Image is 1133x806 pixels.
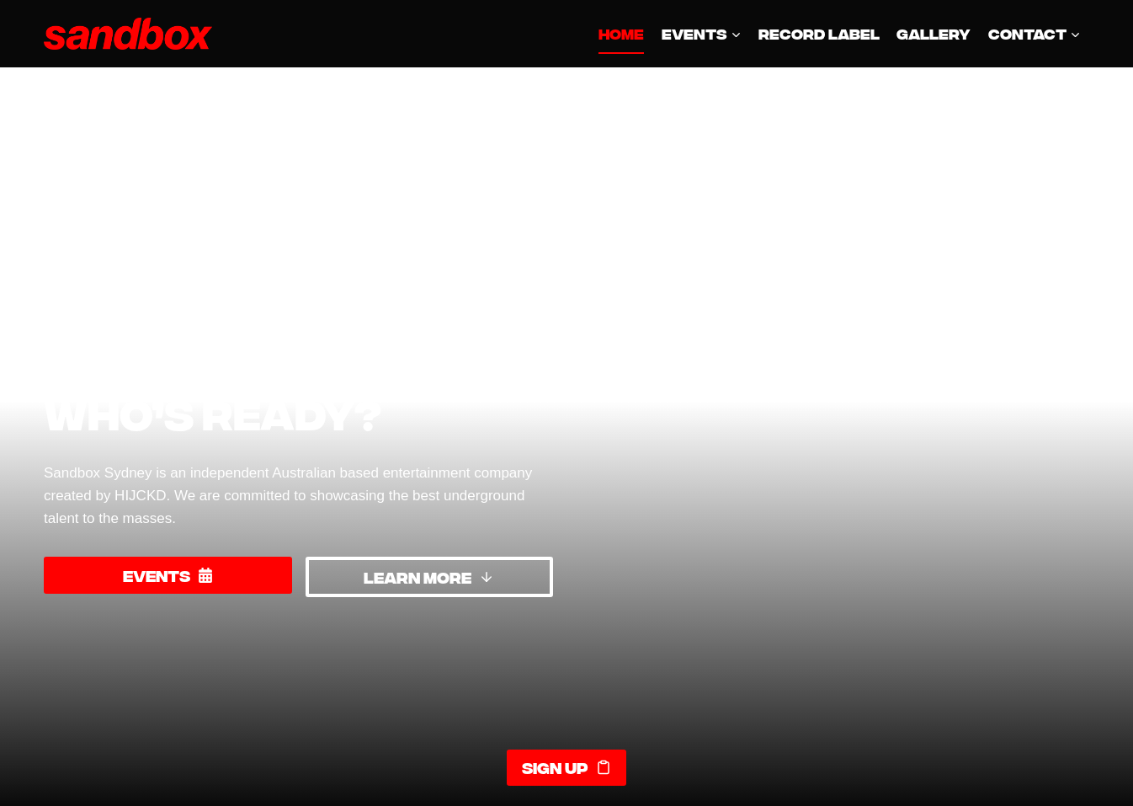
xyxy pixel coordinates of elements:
a: EVENTS [653,13,750,54]
span: EVENTS [662,22,742,45]
a: LEARN MORE [306,557,554,596]
span: Sign up [522,755,588,780]
a: GALLERY [888,13,979,54]
a: HOME [590,13,652,54]
h1: Sydney’s biggest monthly event, who’s ready? [44,259,553,441]
a: Record Label [750,13,888,54]
nav: Primary Navigation [590,13,1089,54]
span: CONTACT [988,22,1081,45]
p: Sandbox Sydney is an independent Australian based entertainment company created by HIJCKD. We are... [44,462,553,531]
a: EVENTS [44,557,292,593]
a: Sign up [507,750,626,786]
span: LEARN MORE [364,565,471,590]
span: EVENTS [123,563,190,588]
img: Sandbox [44,18,212,51]
a: CONTACT [980,13,1089,54]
